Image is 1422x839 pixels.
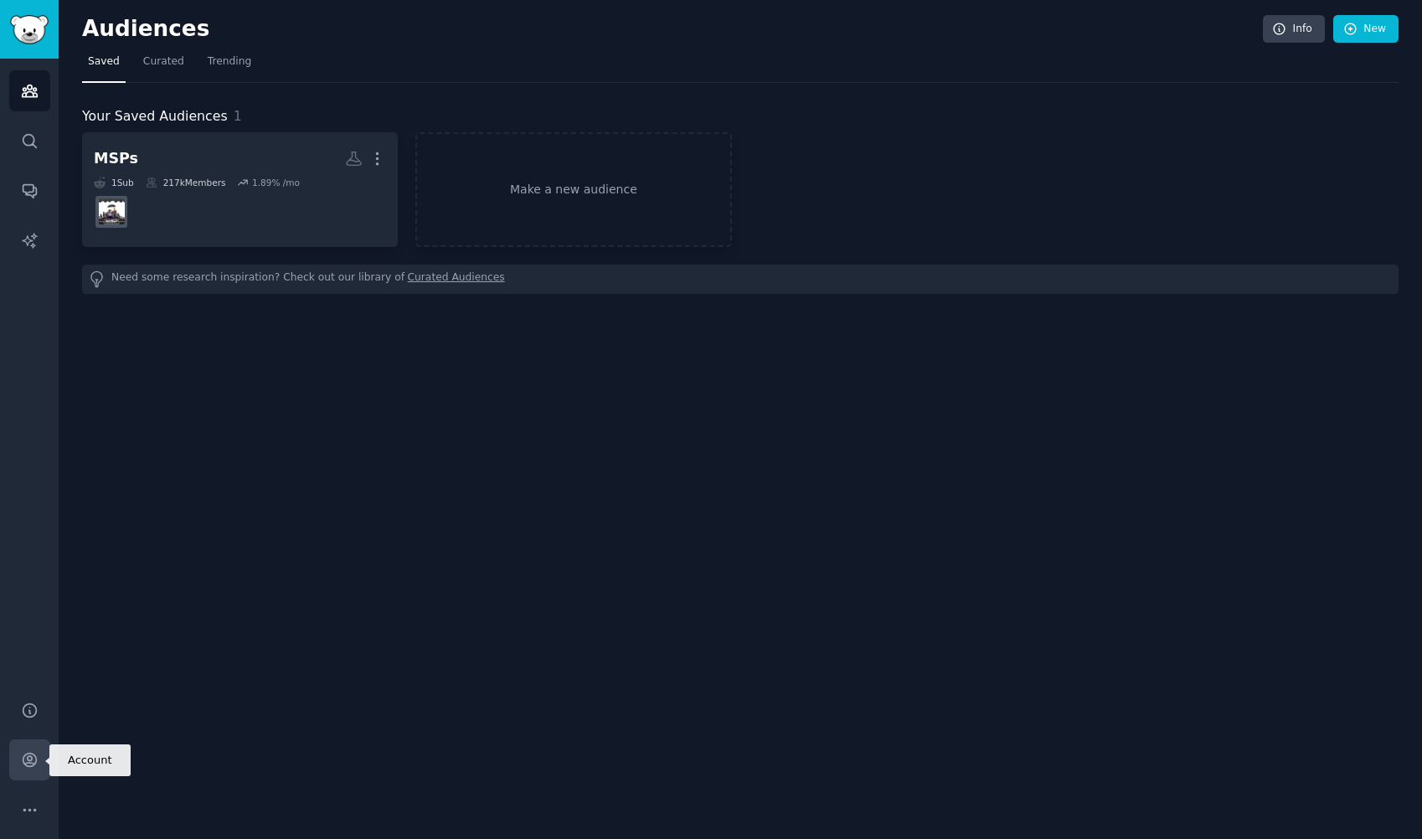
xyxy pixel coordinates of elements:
span: Your Saved Audiences [82,106,228,127]
a: MSPs1Sub217kMembers1.89% /momsp [82,132,398,247]
div: 1.89 % /mo [252,177,300,188]
img: GummySearch logo [10,15,49,44]
a: Saved [82,49,126,83]
a: Info [1263,15,1325,44]
div: 1 Sub [94,177,134,188]
div: Need some research inspiration? Check out our library of [82,265,1399,294]
span: 1 [234,108,242,124]
div: MSPs [94,148,138,169]
div: 217k Members [146,177,226,188]
span: Curated [143,54,184,69]
span: Trending [208,54,251,69]
span: Saved [88,54,120,69]
a: New [1333,15,1399,44]
a: Trending [202,49,257,83]
img: msp [99,198,125,224]
a: Make a new audience [415,132,731,247]
a: Curated Audiences [408,270,505,288]
h2: Audiences [82,16,1263,43]
a: Curated [137,49,190,83]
